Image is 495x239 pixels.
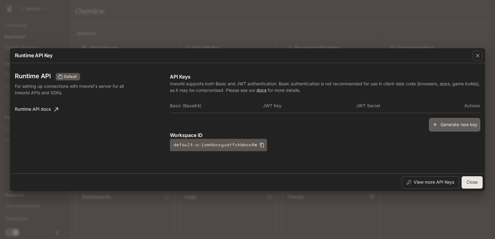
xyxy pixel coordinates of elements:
[170,73,480,80] p: API Keys
[170,80,480,93] p: Inworld supports both Basic and JWT authentication. Basic authentication is not recommended for u...
[62,74,79,79] span: Default
[462,176,483,189] button: Close
[402,176,459,189] button: View more API Keys
[15,83,127,96] p: For setting up connections with Inworld's server for all Inworld APIs and SDKs.
[12,103,61,116] a: Runtime API docs
[170,98,263,113] th: Basic (Base64)
[256,87,266,93] a: docs
[429,118,480,131] button: Generate new key
[170,131,480,139] p: Workspace ID
[56,73,80,80] div: These keys will apply to your current workspace only
[263,98,356,113] th: JWT Key
[449,98,480,113] th: Actions
[15,52,53,59] p: Runtime API Key
[15,73,51,79] h3: Runtime API
[356,98,449,113] th: JWT Secret
[170,139,267,151] button: default-o-iomhbcsyuatfzkbbcc4w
